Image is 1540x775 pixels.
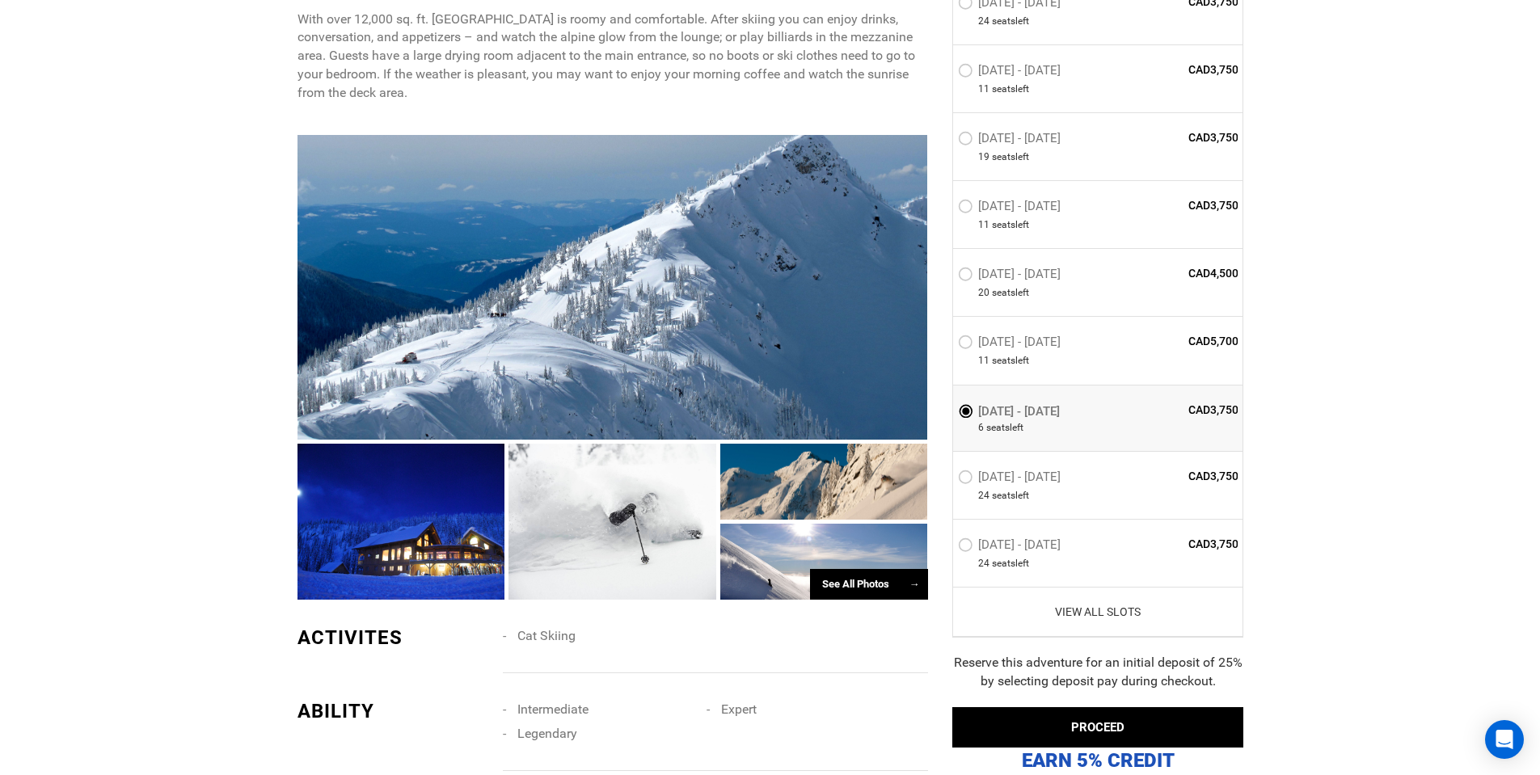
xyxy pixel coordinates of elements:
span: 24 [978,556,989,570]
span: s [1010,286,1015,300]
span: seat left [992,354,1029,368]
span: CAD3,750 [1121,197,1238,213]
label: [DATE] - [DATE] [958,401,1064,420]
span: s [1010,82,1015,95]
span: s [1010,150,1015,164]
span: 11 [978,82,989,95]
span: → [909,578,920,590]
span: 19 [978,150,989,164]
span: s [1010,488,1015,502]
span: s [1010,218,1015,232]
span: 11 [978,218,989,232]
span: seat left [992,150,1029,164]
label: [DATE] - [DATE] [958,199,1065,218]
span: seat left [992,14,1029,27]
span: seat left [986,420,1023,434]
span: Intermediate [517,701,589,717]
span: s [1010,354,1015,368]
div: ABILITY [297,697,492,725]
label: [DATE] - [DATE] [958,537,1065,556]
span: seat left [992,286,1029,300]
a: View All Slots [958,604,1238,620]
span: CAD4,500 [1121,265,1238,281]
label: [DATE] - [DATE] [958,469,1065,488]
span: 24 [978,14,989,27]
span: s [1010,14,1015,27]
span: Expert [721,701,757,717]
span: 6 [978,420,984,434]
span: CAD3,750 [1121,61,1238,77]
div: ACTIVITES [297,624,492,651]
span: s [1005,420,1010,434]
span: seat left [992,82,1029,95]
span: 11 [978,354,989,368]
label: [DATE] - [DATE] [958,62,1065,82]
span: 20 [978,286,989,300]
span: 24 [978,488,989,502]
span: s [1010,556,1015,570]
span: CAD3,750 [1121,467,1238,483]
label: [DATE] - [DATE] [958,131,1065,150]
span: CAD3,750 [1121,401,1238,417]
span: seat left [992,488,1029,502]
span: CAD5,700 [1121,333,1238,349]
span: CAD3,750 [1121,129,1238,145]
div: Reserve this adventure for an initial deposit of 25% by selecting deposit pay during checkout. [952,654,1243,691]
span: seat left [992,556,1029,570]
button: PROCEED [952,706,1243,747]
p: With over 12,000 sq. ft. [GEOGRAPHIC_DATA] is roomy and comfortable. After skiing you can enjoy d... [297,11,928,103]
span: Cat Skiing [517,628,576,643]
label: [DATE] - [DATE] [958,335,1065,354]
span: Legendary [517,726,577,741]
div: Open Intercom Messenger [1485,720,1524,759]
label: [DATE] - [DATE] [958,267,1065,286]
div: See All Photos [810,569,928,600]
span: seat left [992,218,1029,232]
span: CAD3,750 [1121,535,1238,551]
